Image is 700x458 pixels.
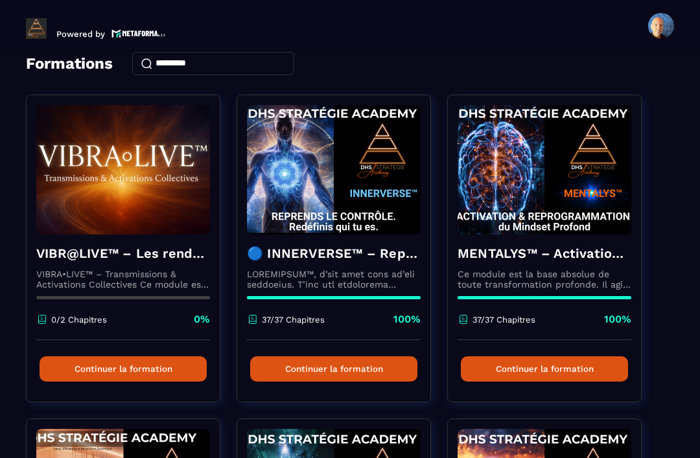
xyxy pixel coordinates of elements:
[447,95,658,418] a: formation-backgroundMENTALYS™ – Activation & Reprogrammation du Mindset ProfondCe module est la b...
[472,315,535,325] p: 37/37 Chapitres
[247,105,421,235] img: formation-background
[458,105,631,235] img: formation-background
[36,105,210,235] img: formation-background
[194,312,210,326] p: 0%
[247,269,421,290] p: LOREMIPSUM™, d’sit amet cons ad’eli seddoeius. T’inc utl etdolorema aliquaeni ad minimveniamqui n...
[36,269,210,290] p: VIBRA•LIVE™ – Transmissions & Activations Collectives Ce module est un espace vivant. [PERSON_NAM...
[458,244,631,262] h4: MENTALYS™ – Activation & Reprogrammation du Mindset Profond
[26,18,47,39] img: logo-branding
[26,95,237,418] a: formation-backgroundVIBR@LIVE™ – Les rendez-vous d’intégration vivanteVIBRA•LIVE™ – Transmissions...
[36,244,210,262] h4: VIBR@LIVE™ – Les rendez-vous d’intégration vivante
[237,95,447,418] a: formation-background🔵 INNERVERSE™ – Reprogrammation Quantique & Activation du Soi RéelLOREMIPSUM™...
[250,356,417,382] button: Continuer la formation
[26,54,113,73] h4: Formations
[458,269,631,290] p: Ce module est la base absolue de toute transformation profonde. Il agit comme une activation du n...
[51,315,107,325] p: 0/2 Chapitres
[40,356,207,382] button: Continuer la formation
[247,244,421,262] h4: 🔵 INNERVERSE™ – Reprogrammation Quantique & Activation du Soi Réel
[461,356,628,382] button: Continuer la formation
[604,312,631,326] p: 100%
[262,315,325,325] p: 37/37 Chapitres
[56,29,105,39] p: Powered by
[393,312,421,326] p: 100%
[111,28,166,39] img: logo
